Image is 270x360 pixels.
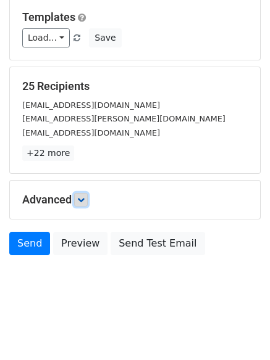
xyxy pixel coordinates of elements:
a: Load... [22,28,70,47]
small: [EMAIL_ADDRESS][DOMAIN_NAME] [22,128,160,137]
iframe: Chat Widget [208,301,270,360]
a: Send [9,232,50,255]
a: Preview [53,232,108,255]
a: Send Test Email [111,232,205,255]
button: Save [89,28,121,47]
small: [EMAIL_ADDRESS][DOMAIN_NAME] [22,100,160,110]
a: Templates [22,10,75,23]
h5: Advanced [22,193,248,207]
a: +22 more [22,145,74,161]
small: [EMAIL_ADDRESS][PERSON_NAME][DOMAIN_NAME] [22,114,226,123]
h5: 25 Recipients [22,80,248,93]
